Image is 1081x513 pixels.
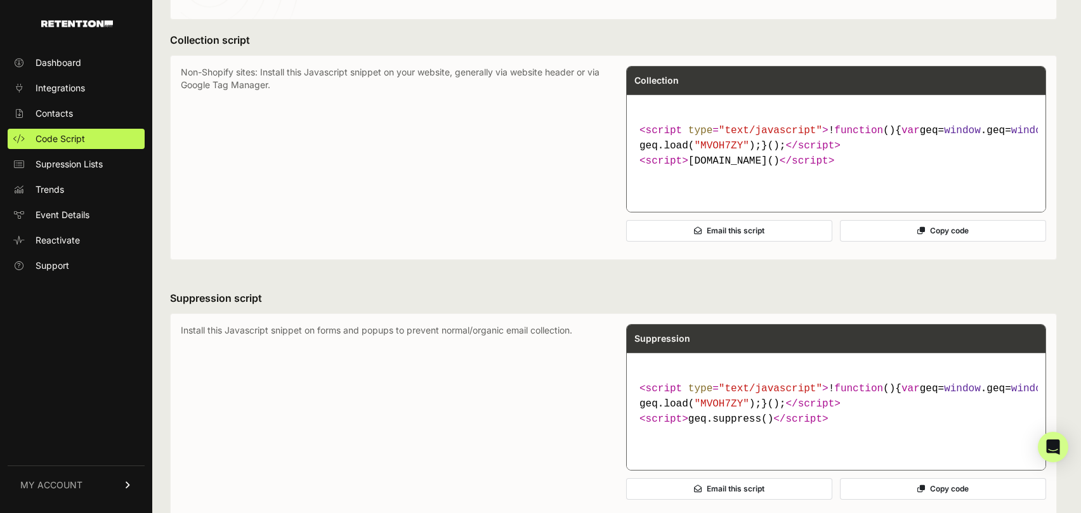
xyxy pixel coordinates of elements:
span: window [944,125,981,136]
span: </ > [773,413,828,425]
span: window [1011,383,1048,394]
span: Trends [36,183,64,196]
a: Integrations [8,78,145,98]
span: < > [639,413,688,425]
span: < = > [639,383,829,394]
span: Code Script [36,133,85,145]
a: Event Details [8,205,145,225]
span: </ > [785,398,840,410]
span: < = > [639,125,829,136]
span: </ > [780,155,834,167]
span: window [944,383,981,394]
span: Support [36,259,69,272]
span: "MVOH7ZY" [694,140,749,152]
h3: Suppression script [170,290,1057,306]
span: Reactivate [36,234,80,247]
code: [DOMAIN_NAME]() [634,118,1038,174]
span: < > [639,155,688,167]
span: script [646,155,683,167]
span: var [901,383,920,394]
h3: Collection script [170,32,1057,48]
span: script [646,125,683,136]
span: Contacts [36,107,73,120]
span: MY ACCOUNT [20,479,82,491]
span: function [834,125,883,136]
span: type [688,383,712,394]
button: Copy code [840,220,1046,242]
a: Dashboard [8,53,145,73]
a: Supression Lists [8,154,145,174]
a: Trends [8,179,145,200]
span: </ > [785,140,840,152]
a: MY ACCOUNT [8,465,145,504]
span: function [834,383,883,394]
button: Email this script [626,478,832,500]
span: script [646,383,683,394]
a: Reactivate [8,230,145,250]
div: Collection [627,67,1045,94]
span: type [688,125,712,136]
button: Email this script [626,220,832,242]
span: script [792,155,829,167]
code: geq.suppress() [634,376,1038,432]
div: Open Intercom Messenger [1038,432,1068,462]
span: "text/javascript" [719,383,822,394]
span: Dashboard [36,56,81,69]
span: script [785,413,822,425]
a: Code Script [8,129,145,149]
span: Supression Lists [36,158,103,171]
span: "MVOH7ZY" [694,398,749,410]
div: Suppression [627,325,1045,353]
a: Contacts [8,103,145,124]
span: Event Details [36,209,89,221]
span: ( ) [834,125,895,136]
img: Retention.com [41,20,113,27]
span: var [901,125,920,136]
span: script [646,413,683,425]
span: window [1011,125,1048,136]
span: ( ) [834,383,895,394]
span: "text/javascript" [719,125,822,136]
span: script [798,140,835,152]
span: Integrations [36,82,85,94]
span: script [798,398,835,410]
button: Copy code [840,478,1046,500]
a: Support [8,256,145,276]
p: Install this Javascript snippet on forms and popups to prevent normal/organic email collection. [181,324,601,507]
p: Non-Shopify sites: Install this Javascript snippet on your website, generally via website header ... [181,66,601,249]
